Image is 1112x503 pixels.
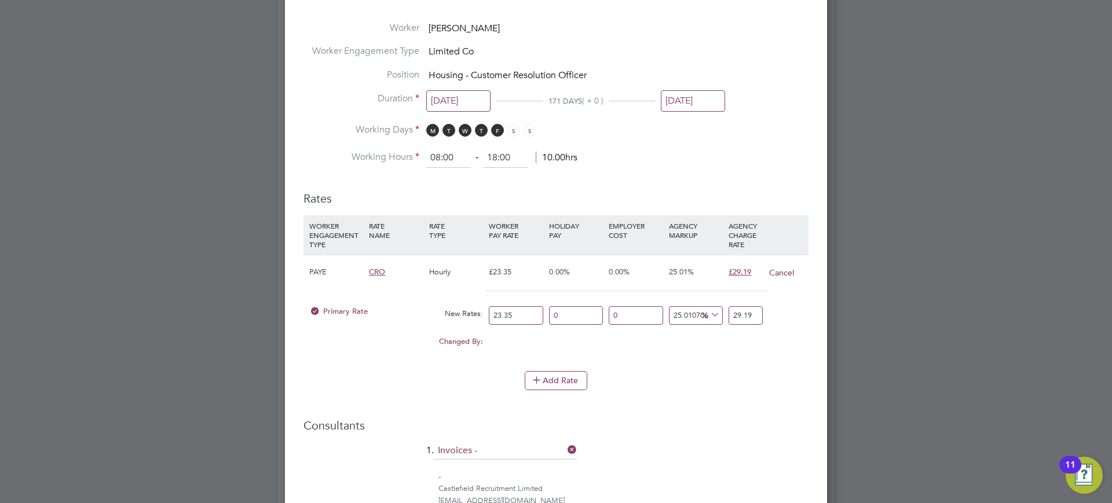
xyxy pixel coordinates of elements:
label: Worker Engagement Type [303,45,419,57]
div: AGENCY MARKUP [666,215,726,245]
span: S [507,124,520,137]
span: CRO [369,267,385,277]
label: Worker [303,22,419,34]
button: Open Resource Center, 11 new notifications [1066,457,1103,494]
span: 171 DAYS [548,96,582,106]
div: WORKER PAY RATE [486,215,546,245]
input: Select one [661,90,725,112]
span: 0.00% [549,267,570,277]
label: Duration [303,93,419,105]
div: RATE NAME [366,215,426,245]
span: 25.01% [669,267,694,277]
div: RATE TYPE [426,215,486,245]
span: ‐ [473,152,481,163]
span: T [442,124,455,137]
input: 08:00 [426,148,471,168]
div: PAYE [306,255,366,289]
span: Primary Rate [309,306,368,316]
input: Select one [426,90,491,112]
span: % [697,308,721,321]
label: Position [303,69,419,81]
span: Limited Co [429,46,474,57]
div: Changed By: [306,331,486,353]
span: S [524,124,536,137]
input: Search for... [434,442,577,460]
label: Working Days [303,124,419,136]
h3: Rates [303,179,809,206]
button: Cancel [769,267,795,278]
div: £23.35 [486,255,546,289]
span: ( + 0 ) [582,96,603,106]
label: Working Hours [303,151,419,163]
span: M [426,124,439,137]
li: 1. [303,442,809,471]
div: New Rates: [426,303,486,325]
div: Hourly [426,255,486,289]
span: F [491,124,504,137]
span: 10.00hrs [536,152,577,163]
div: - [438,471,809,483]
div: Castlefield Recruitment Limited [438,483,809,495]
input: 17:00 [483,148,528,168]
h3: Consultants [303,418,809,433]
span: T [475,124,488,137]
div: WORKER ENGAGEMENT TYPE [306,215,366,255]
div: AGENCY CHARGE RATE [726,215,766,255]
div: HOLIDAY PAY [546,215,606,245]
span: [PERSON_NAME] [429,23,500,34]
span: £29.19 [729,267,751,277]
button: Add Rate [525,371,587,390]
span: Housing - Customer Resolution Officer [429,69,587,81]
div: 11 [1065,465,1076,480]
span: 0.00% [609,267,630,277]
span: W [459,124,471,137]
div: EMPLOYER COST [606,215,665,245]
